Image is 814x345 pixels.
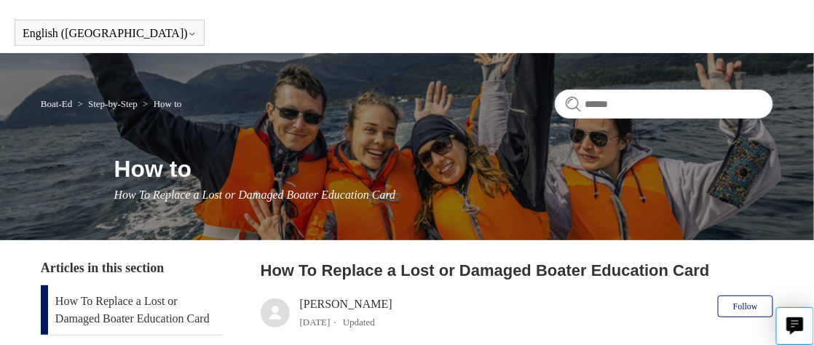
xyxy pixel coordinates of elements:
[261,258,773,282] h2: How To Replace a Lost or Damaged Boater Education Card
[300,317,331,328] time: 04/08/2025, 12:48
[41,98,75,109] li: Boat-Ed
[300,296,392,330] div: [PERSON_NAME]
[23,27,197,40] button: English ([GEOGRAPHIC_DATA])
[343,317,375,328] li: Updated
[140,98,181,109] li: How to
[41,285,224,335] a: How To Replace a Lost or Damaged Boater Education Card
[114,151,774,186] h1: How to
[776,307,814,345] button: Live chat
[41,261,164,275] span: Articles in this section
[41,98,72,109] a: Boat-Ed
[74,98,140,109] li: Step-by-Step
[718,296,773,317] button: Follow Article
[555,90,773,119] input: Search
[114,189,396,201] span: How To Replace a Lost or Damaged Boater Education Card
[154,98,182,109] a: How to
[88,98,138,109] a: Step-by-Step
